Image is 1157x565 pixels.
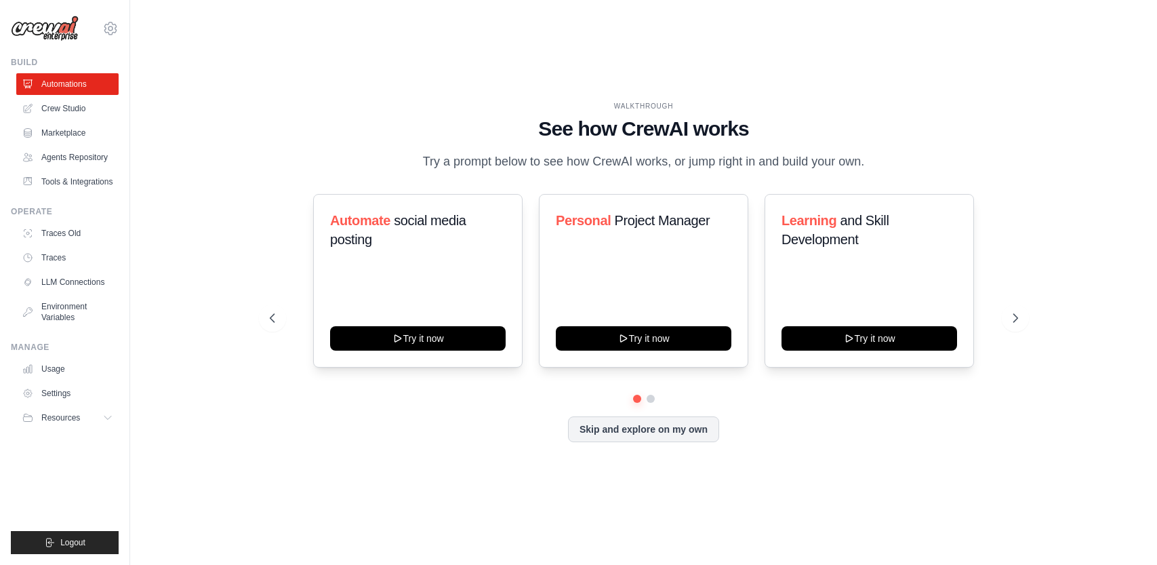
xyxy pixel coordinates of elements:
[16,171,119,193] a: Tools & Integrations
[782,326,957,351] button: Try it now
[16,73,119,95] a: Automations
[16,122,119,144] a: Marketplace
[16,383,119,404] a: Settings
[330,326,506,351] button: Try it now
[556,326,731,351] button: Try it now
[614,213,710,228] span: Project Manager
[16,296,119,328] a: Environment Variables
[11,342,119,353] div: Manage
[330,213,466,247] span: social media posting
[270,101,1018,111] div: WALKTHROUGH
[41,412,80,423] span: Resources
[556,213,611,228] span: Personal
[568,416,719,442] button: Skip and explore on my own
[16,247,119,269] a: Traces
[11,57,119,68] div: Build
[16,271,119,293] a: LLM Connections
[782,213,836,228] span: Learning
[16,98,119,119] a: Crew Studio
[16,407,119,429] button: Resources
[16,222,119,244] a: Traces Old
[60,537,85,548] span: Logout
[416,152,872,172] p: Try a prompt below to see how CrewAI works, or jump right in and build your own.
[11,16,79,41] img: Logo
[11,206,119,217] div: Operate
[782,213,889,247] span: and Skill Development
[270,117,1018,141] h1: See how CrewAI works
[11,531,119,554] button: Logout
[16,358,119,380] a: Usage
[16,147,119,168] a: Agents Repository
[330,213,390,228] span: Automate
